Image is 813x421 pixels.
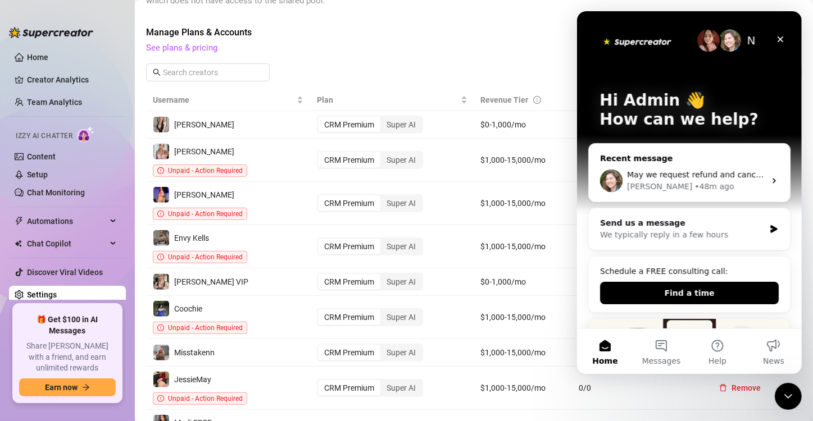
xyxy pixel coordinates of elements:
[310,89,474,111] th: Plan
[153,144,169,159] img: Lana
[174,147,234,156] span: [PERSON_NAME]
[380,309,422,325] div: Super AI
[27,212,107,230] span: Automations
[317,94,458,106] span: Plan
[157,324,164,331] span: exclamation-circle
[169,318,225,363] button: News
[317,379,423,397] div: segmented control
[174,234,209,242] span: Envy Kells
[77,126,94,143] img: AI Chatter
[168,210,243,218] span: Unpaid - Action Required
[23,271,202,293] button: Find a time
[56,318,112,363] button: Messages
[318,195,380,211] div: CRM Premium
[318,380,380,396] div: CRM Premium
[23,218,188,230] div: We typically reply in a few hours
[186,346,207,354] span: News
[380,117,422,132] div: Super AI
[27,188,85,197] a: Chat Monitoring
[474,111,573,139] td: $0-1,000/mo
[168,167,243,175] span: Unpaid - Action Required
[474,268,573,296] td: $0-1,000/mo
[317,344,423,361] div: segmented control
[153,274,169,290] img: Marie VIP
[174,190,234,199] span: [PERSON_NAME]
[23,254,202,266] div: Schedule a FREE consulting call:
[474,339,573,367] td: $1,000-15,000/mo
[474,367,573,410] td: $1,000-15,000/mo
[153,301,169,317] img: Coochie
[573,89,703,111] th: AI Messages
[163,66,254,79] input: Search creators
[117,170,157,181] div: • 48m ago
[174,120,234,129] span: [PERSON_NAME]
[474,139,573,182] td: $1,000-15,000/mo
[174,304,202,313] span: Coochie
[50,170,115,181] div: [PERSON_NAME]
[27,71,117,89] a: Creator Analytics
[168,395,243,402] span: Unpaid - Action Required
[27,152,56,161] a: Content
[317,151,423,169] div: segmented control
[27,53,48,62] a: Home
[719,384,727,392] span: delete
[19,314,116,336] span: 🎁 Get $100 in AI Messages
[174,277,248,286] span: [PERSON_NAME] VIP
[27,290,57,299] a: Settings
[318,309,380,325] div: CRM Premium
[318,239,380,254] div: CRM Premium
[318,345,380,360] div: CRM Premium
[131,346,149,354] span: Help
[82,383,90,391] span: arrow-right
[317,308,423,326] div: segmented control
[146,43,217,53] a: See plans & pricing
[380,345,422,360] div: Super AI
[15,217,24,226] span: thunderbolt
[380,195,422,211] div: Super AI
[157,167,164,174] span: exclamation-circle
[65,346,104,354] span: Messages
[153,230,169,246] img: Envy Kells
[12,308,213,386] img: 🚀 New Release: Like & Comment Bumps
[112,318,169,363] button: Help
[380,239,422,254] div: Super AI
[732,383,761,392] span: Remove
[317,194,423,212] div: segmented control
[579,382,697,394] span: 0 / 0
[317,116,423,134] div: segmented control
[27,235,107,253] span: Chat Copilot
[577,11,802,374] iframe: Intercom live chat
[317,273,423,291] div: segmented control
[533,96,541,104] span: info-circle
[168,253,243,261] span: Unpaid - Action Required
[157,210,164,217] span: exclamation-circle
[15,346,40,354] span: Home
[16,131,72,141] span: Izzy AI Chatter
[50,159,371,168] span: May we request refund and cancel the subscription, we will just find another CRM
[153,345,169,360] img: Misstakenn
[23,206,188,218] div: Send us a message
[380,274,422,290] div: Super AI
[19,341,116,374] span: Share [PERSON_NAME] with a friend, and earn unlimited rewards
[174,348,215,357] span: Misstakenn
[168,324,243,332] span: Unpaid - Action Required
[146,89,310,111] th: Username
[481,95,529,104] span: Revenue Tier
[27,170,48,179] a: Setup
[157,395,164,402] span: exclamation-circle
[318,274,380,290] div: CRM Premium
[45,383,78,392] span: Earn now
[474,225,573,268] td: $1,000-15,000/mo
[153,372,169,387] img: JessieMay
[11,196,214,239] div: Send us a messageWe typically reply in a few hours
[710,379,770,397] button: Remove
[380,380,422,396] div: Super AI
[153,117,169,132] img: Marie Free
